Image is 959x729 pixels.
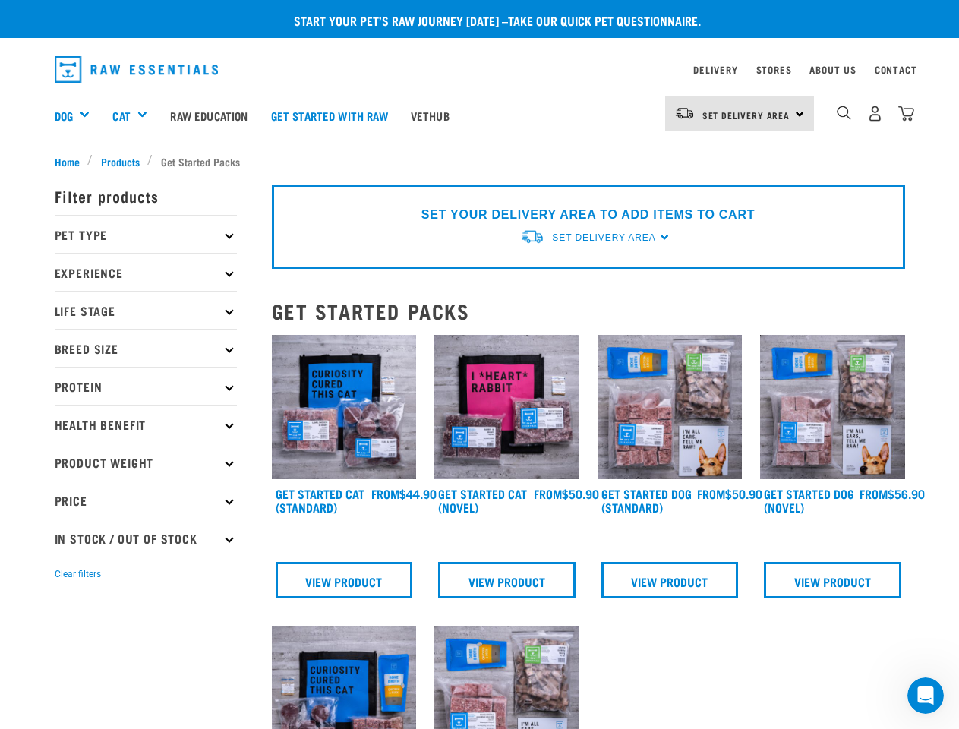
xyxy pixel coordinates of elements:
span: FROM [697,490,725,497]
nav: breadcrumbs [55,153,905,169]
span: Set Delivery Area [552,232,655,243]
a: Cat [112,107,130,125]
div: $50.90 [534,487,599,500]
p: Experience [55,253,237,291]
span: Home [55,153,80,169]
img: NSP Dog Standard Update [598,335,743,480]
a: take our quick pet questionnaire. [508,17,701,24]
a: Get Started Dog (Standard) [601,490,692,510]
p: Price [55,481,237,519]
a: View Product [276,562,413,598]
a: View Product [438,562,576,598]
img: Assortment Of Raw Essential Products For Cats Including, Pink And Black Tote Bag With "I *Heart* ... [434,335,579,480]
img: Assortment Of Raw Essential Products For Cats Including, Blue And Black Tote Bag With "Curiosity ... [272,335,417,480]
a: Dog [55,107,73,125]
span: FROM [534,490,562,497]
p: In Stock / Out Of Stock [55,519,237,557]
a: Get Started Dog (Novel) [764,490,854,510]
div: $56.90 [860,487,925,500]
img: Raw Essentials Logo [55,56,219,83]
p: Pet Type [55,215,237,253]
a: View Product [601,562,739,598]
p: Product Weight [55,443,237,481]
span: Set Delivery Area [702,112,790,118]
p: Breed Size [55,329,237,367]
a: Products [93,153,147,169]
p: SET YOUR DELIVERY AREA TO ADD ITEMS TO CART [421,206,755,224]
a: Get Started Cat (Novel) [438,490,527,510]
img: home-icon@2x.png [898,106,914,121]
a: Home [55,153,88,169]
a: Raw Education [159,85,259,146]
p: Filter products [55,177,237,215]
img: home-icon-1@2x.png [837,106,851,120]
p: Protein [55,367,237,405]
nav: dropdown navigation [43,50,917,89]
span: Products [101,153,140,169]
span: FROM [371,490,399,497]
img: van-moving.png [520,229,544,245]
iframe: Intercom live chat [907,677,944,714]
span: FROM [860,490,888,497]
img: user.png [867,106,883,121]
a: Get Started Cat (Standard) [276,490,364,510]
h2: Get Started Packs [272,299,905,323]
a: View Product [764,562,901,598]
a: About Us [809,67,856,72]
p: Life Stage [55,291,237,329]
img: NSP Dog Novel Update [760,335,905,480]
div: $44.90 [371,487,437,500]
img: van-moving.png [674,106,695,120]
a: Contact [875,67,917,72]
p: Health Benefit [55,405,237,443]
div: $50.90 [697,487,762,500]
a: Stores [756,67,792,72]
a: Vethub [399,85,461,146]
button: Clear filters [55,567,101,581]
a: Delivery [693,67,737,72]
a: Get started with Raw [260,85,399,146]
